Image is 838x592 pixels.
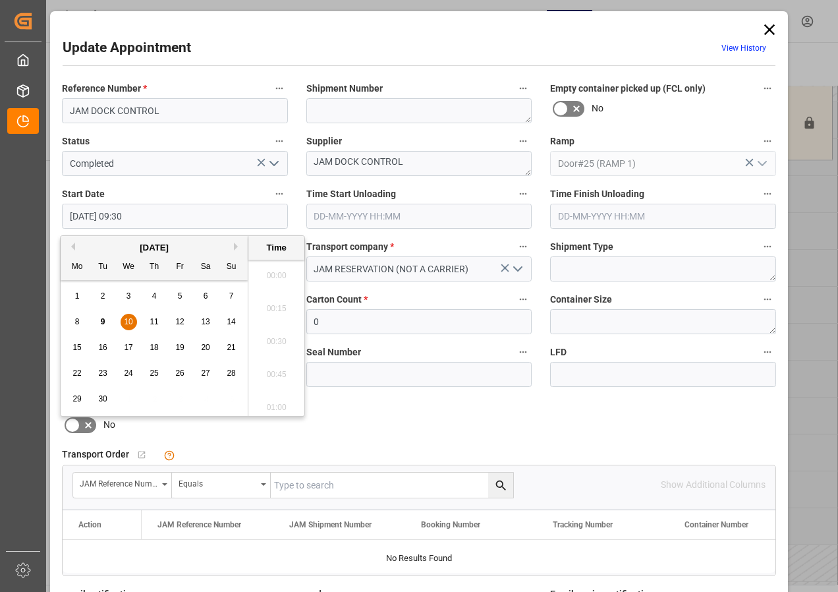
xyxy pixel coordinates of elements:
[172,259,188,276] div: Fr
[227,343,235,352] span: 21
[198,288,214,305] div: Choose Saturday, September 6th, 2025
[61,241,248,254] div: [DATE]
[306,187,396,201] span: Time Start Unloading
[62,82,147,96] span: Reference Number
[550,345,567,359] span: LFD
[69,365,86,382] div: Choose Monday, September 22nd, 2025
[550,187,644,201] span: Time Finish Unloading
[289,520,372,529] span: JAM Shipment Number
[759,185,776,202] button: Time Finish Unloading
[223,340,240,356] div: Choose Sunday, September 21st, 2025
[229,291,234,301] span: 7
[69,391,86,407] div: Choose Monday, September 29th, 2025
[223,259,240,276] div: Su
[101,317,105,326] span: 9
[172,314,188,330] div: Choose Friday, September 12th, 2025
[95,391,111,407] div: Choose Tuesday, September 30th, 2025
[421,520,480,529] span: Booking Number
[721,44,766,53] a: View History
[150,317,158,326] span: 11
[198,365,214,382] div: Choose Saturday, September 27th, 2025
[553,520,613,529] span: Tracking Number
[124,317,132,326] span: 10
[98,369,107,378] span: 23
[515,343,532,361] button: Seal Number
[759,343,776,361] button: LFD
[62,134,90,148] span: Status
[198,314,214,330] div: Choose Saturday, September 13th, 2025
[488,473,513,498] button: search button
[72,394,81,403] span: 29
[73,473,172,498] button: open menu
[178,291,182,301] span: 5
[223,365,240,382] div: Choose Sunday, September 28th, 2025
[198,340,214,356] div: Choose Saturday, September 20th, 2025
[271,473,513,498] input: Type to search
[146,288,163,305] div: Choose Thursday, September 4th, 2025
[234,243,242,251] button: Next Month
[507,259,527,280] button: open menu
[515,185,532,202] button: Time Start Unloading
[124,369,132,378] span: 24
[65,283,244,412] div: month 2025-09
[146,340,163,356] div: Choose Thursday, September 18th, 2025
[515,238,532,255] button: Transport company *
[67,243,75,251] button: Previous Month
[684,520,748,529] span: Container Number
[95,365,111,382] div: Choose Tuesday, September 23rd, 2025
[152,291,157,301] span: 4
[550,151,776,176] input: Type to search/select
[306,204,532,229] input: DD-MM-YYYY HH:MM
[201,317,209,326] span: 13
[80,475,157,490] div: JAM Reference Number
[69,288,86,305] div: Choose Monday, September 1st, 2025
[550,204,776,229] input: DD-MM-YYYY HH:MM
[63,38,191,59] h2: Update Appointment
[78,520,101,529] div: Action
[121,340,137,356] div: Choose Wednesday, September 17th, 2025
[62,151,288,176] input: Type to search/select
[172,288,188,305] div: Choose Friday, September 5th, 2025
[98,394,107,403] span: 30
[515,80,532,97] button: Shipment Number
[95,314,111,330] div: Choose Tuesday, September 9th, 2025
[550,82,706,96] span: Empty container picked up (FCL only)
[198,259,214,276] div: Sa
[175,317,184,326] span: 12
[150,369,158,378] span: 25
[157,520,241,529] span: JAM Reference Number
[69,314,86,330] div: Choose Monday, September 8th, 2025
[72,343,81,352] span: 15
[146,259,163,276] div: Th
[101,291,105,301] span: 2
[515,291,532,308] button: Carton Count *
[62,204,288,229] input: DD-MM-YYYY HH:MM
[121,259,137,276] div: We
[592,102,603,115] span: No
[172,340,188,356] div: Choose Friday, September 19th, 2025
[69,340,86,356] div: Choose Monday, September 15th, 2025
[172,473,271,498] button: open menu
[121,314,137,330] div: Choose Wednesday, September 10th, 2025
[306,345,361,359] span: Seal Number
[146,314,163,330] div: Choose Thursday, September 11th, 2025
[201,343,209,352] span: 20
[759,238,776,255] button: Shipment Type
[306,240,394,254] span: Transport company
[75,291,80,301] span: 1
[515,133,532,150] button: Supplier
[227,369,235,378] span: 28
[121,288,137,305] div: Choose Wednesday, September 3rd, 2025
[62,448,129,461] span: Transport Order
[103,418,115,432] span: No
[95,340,111,356] div: Choose Tuesday, September 16th, 2025
[306,82,383,96] span: Shipment Number
[223,314,240,330] div: Choose Sunday, September 14th, 2025
[550,134,574,148] span: Ramp
[227,317,235,326] span: 14
[204,291,208,301] span: 6
[252,241,301,254] div: Time
[201,369,209,378] span: 27
[306,134,342,148] span: Supplier
[75,317,80,326] span: 8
